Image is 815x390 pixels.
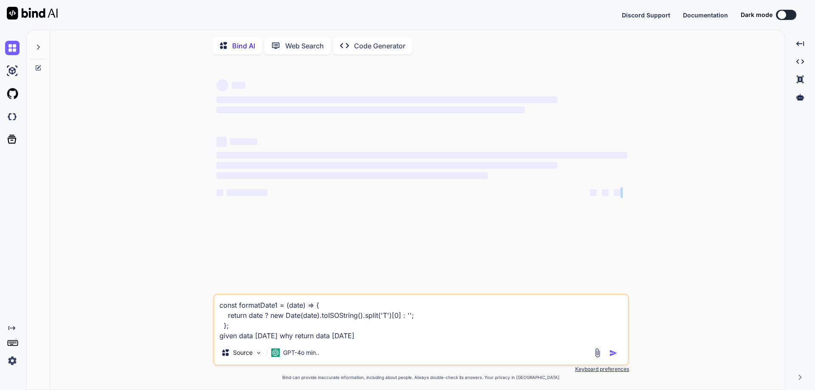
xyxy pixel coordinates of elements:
[255,349,262,356] img: Pick Models
[216,96,557,103] span: ‌
[227,189,267,196] span: ‌
[354,41,405,51] p: Code Generator
[214,295,628,341] textarea: const formatDate1 = (date) => { return date ? new Date(date).toISOString().split('T')[0] : ''; };...
[614,189,621,196] span: ‌
[216,79,228,91] span: ‌
[622,11,670,20] button: Discord Support
[602,189,609,196] span: ‌
[5,354,20,368] img: settings
[5,109,20,124] img: darkCloudIdeIcon
[285,41,324,51] p: Web Search
[216,172,488,179] span: ‌
[213,374,629,381] p: Bind can provide inaccurate information, including about people. Always double-check its answers....
[5,64,20,78] img: ai-studio
[232,82,245,89] span: ‌
[593,348,602,358] img: attachment
[216,189,223,196] span: ‌
[216,137,227,147] span: ‌
[232,41,255,51] p: Bind AI
[213,366,629,373] p: Keyboard preferences
[216,107,525,113] span: ‌
[590,189,597,196] span: ‌
[609,349,618,357] img: icon
[5,87,20,101] img: githubLight
[271,348,280,357] img: GPT-4o mini
[233,348,253,357] p: Source
[5,41,20,55] img: chat
[741,11,773,19] span: Dark mode
[216,152,627,159] span: ‌
[7,7,58,20] img: Bind AI
[283,348,319,357] p: GPT-4o min..
[683,11,728,20] button: Documentation
[230,138,257,145] span: ‌
[683,11,728,19] span: Documentation
[216,162,557,169] span: ‌
[622,11,670,19] span: Discord Support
